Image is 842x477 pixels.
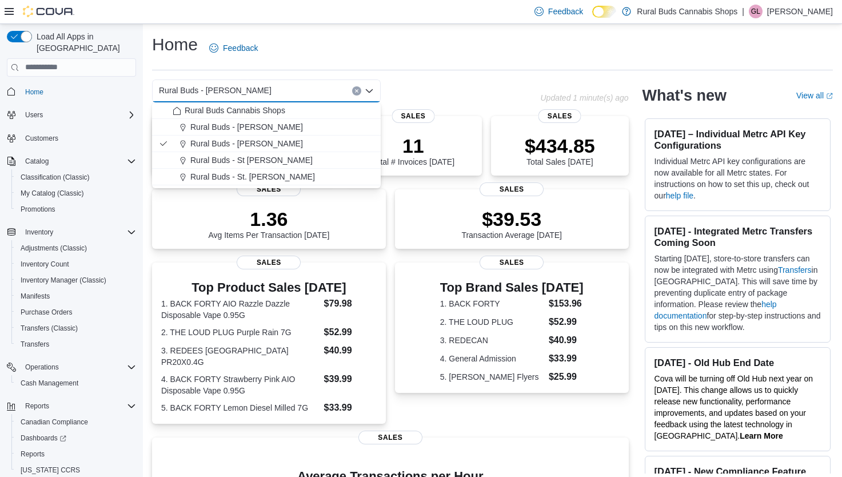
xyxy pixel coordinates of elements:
a: Feedback [205,37,262,59]
span: Rural Buds - [PERSON_NAME] [190,138,303,149]
p: | [742,5,744,18]
button: Close list of options [365,86,374,96]
span: Sales [358,431,422,444]
button: Canadian Compliance [11,414,141,430]
img: Cova [23,6,74,17]
span: Purchase Orders [16,305,136,319]
span: Home [21,85,136,99]
a: Inventory Manager (Classic) [16,273,111,287]
a: Promotions [16,202,60,216]
p: 1.36 [208,208,329,230]
span: Users [21,108,136,122]
span: Inventory Count [16,257,136,271]
h3: [DATE] - Integrated Metrc Transfers Coming Soon [655,225,821,248]
dd: $40.99 [324,344,377,357]
button: Catalog [2,153,141,169]
span: Adjustments (Classic) [16,241,136,255]
a: Transfers [16,337,54,351]
span: Purchase Orders [21,308,73,317]
div: Ginette Lucier [749,5,763,18]
button: Rural Buds - St. [PERSON_NAME] [152,169,381,185]
span: Rural Buds - [PERSON_NAME] [190,121,303,133]
button: Classification (Classic) [11,169,141,185]
span: Manifests [21,292,50,301]
a: Manifests [16,289,54,303]
p: $39.53 [461,208,562,230]
div: Avg Items Per Transaction [DATE] [208,208,329,240]
span: Feedback [548,6,583,17]
span: Sales [237,182,301,196]
span: Canadian Compliance [16,415,136,429]
span: Cash Management [16,376,136,390]
span: Transfers [21,340,49,349]
span: Dashboards [16,431,136,445]
button: Rural Buds - St [PERSON_NAME] [152,152,381,169]
dt: 3. REDEES [GEOGRAPHIC_DATA] PR20X0.4G [161,345,320,368]
div: Transaction Average [DATE] [461,208,562,240]
dd: $79.98 [324,297,377,311]
span: Classification (Classic) [21,173,90,182]
span: Operations [25,363,59,372]
span: Manifests [16,289,136,303]
a: Cash Management [16,376,83,390]
svg: External link [826,93,833,100]
span: Inventory Manager (Classic) [21,276,106,285]
span: Sales [480,182,544,196]
a: Canadian Compliance [16,415,93,429]
a: help documentation [655,300,777,320]
span: Inventory Count [21,260,69,269]
dt: 4. BACK FORTY Strawberry Pink AIO Disposable Vape 0.95G [161,373,320,396]
span: Cova will be turning off Old Hub next year on [DATE]. This change allows us to quickly release ne... [655,374,813,440]
span: GL [751,5,760,18]
dd: $153.96 [549,297,584,311]
dt: 2. THE LOUD PLUG Purple Rain 7G [161,327,320,338]
button: Manifests [11,288,141,304]
div: Choose from the following options [152,102,381,185]
span: Catalog [25,157,49,166]
a: Reports [16,447,49,461]
button: Operations [21,360,63,374]
span: [US_STATE] CCRS [21,466,80,475]
dd: $52.99 [549,315,584,329]
h3: Top Brand Sales [DATE] [440,281,584,295]
span: Promotions [16,202,136,216]
a: Classification (Classic) [16,170,94,184]
dt: 2. THE LOUD PLUG [440,316,544,328]
dd: $25.99 [549,370,584,384]
p: Starting [DATE], store-to-store transfers can now be integrated with Metrc using in [GEOGRAPHIC_D... [655,253,821,333]
span: Rural Buds - [PERSON_NAME] [159,84,272,97]
span: Sales [480,256,544,269]
button: Reports [21,399,54,413]
button: Rural Buds Cannabis Shops [152,102,381,119]
a: Dashboards [11,430,141,446]
h3: Top Product Sales [DATE] [161,281,377,295]
span: Sales [237,256,301,269]
button: Clear input [352,86,361,96]
button: My Catalog (Classic) [11,185,141,201]
span: Users [25,110,43,120]
button: Rural Buds - [PERSON_NAME] [152,136,381,152]
a: [US_STATE] CCRS [16,463,85,477]
p: $434.85 [525,134,595,157]
a: View allExternal link [796,91,833,100]
span: Transfers (Classic) [21,324,78,333]
a: Dashboards [16,431,71,445]
span: Reports [21,450,45,459]
span: Promotions [21,205,55,214]
h3: [DATE] – Individual Metrc API Key Configurations [655,128,821,151]
span: Inventory [25,228,53,237]
button: Customers [2,130,141,146]
dt: 1. BACK FORTY AIO Razzle Dazzle Disposable Vape 0.95G [161,298,320,321]
button: Transfers [11,336,141,352]
span: Operations [21,360,136,374]
button: Reports [11,446,141,462]
button: Home [2,84,141,100]
dd: $33.99 [324,401,377,415]
span: Customers [25,134,58,143]
a: Adjustments (Classic) [16,241,91,255]
span: Canadian Compliance [21,418,88,427]
p: [PERSON_NAME] [767,5,833,18]
button: Inventory [2,224,141,240]
span: Cash Management [21,379,78,388]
